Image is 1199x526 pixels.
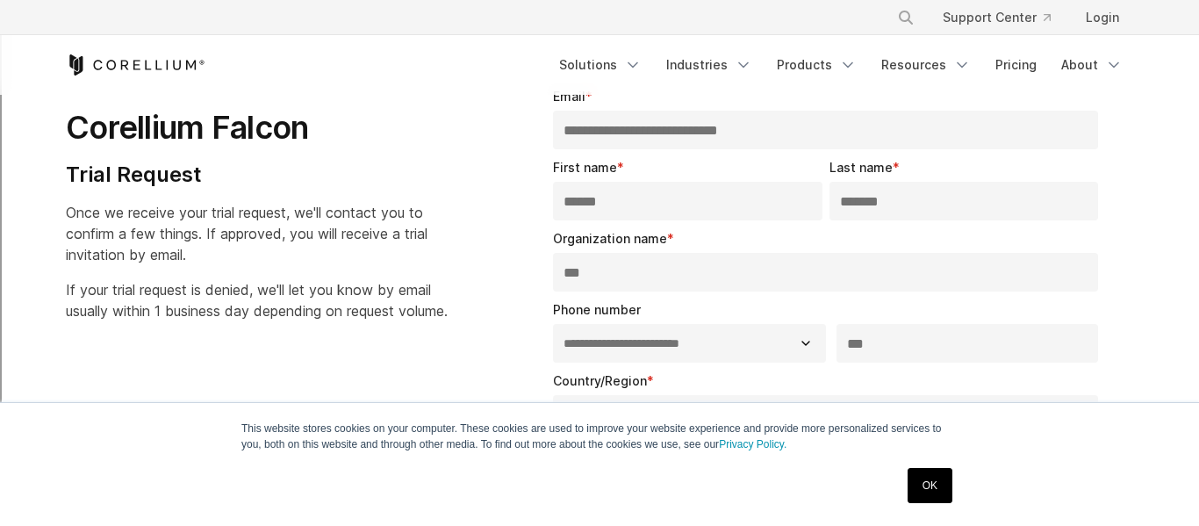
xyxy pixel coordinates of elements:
[66,54,205,76] a: Corellium Home
[890,2,922,33] button: Search
[929,2,1065,33] a: Support Center
[1051,49,1133,81] a: About
[719,438,786,450] a: Privacy Policy.
[871,49,981,81] a: Resources
[766,49,867,81] a: Products
[1072,2,1133,33] a: Login
[985,49,1047,81] a: Pricing
[908,468,952,503] a: OK
[549,49,652,81] a: Solutions
[656,49,763,81] a: Industries
[876,2,1133,33] div: Navigation Menu
[549,49,1133,81] div: Navigation Menu
[241,421,958,452] p: This website stores cookies on your computer. These cookies are used to improve your website expe...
